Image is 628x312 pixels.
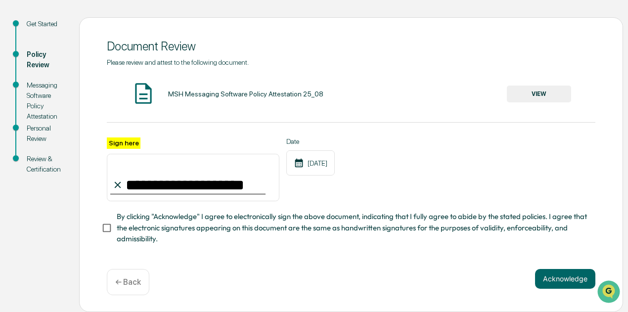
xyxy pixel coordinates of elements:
a: Powered byPylon [70,167,120,175]
div: MSH Messaging Software Policy Attestation 25_08 [168,90,323,98]
a: 🔎Data Lookup [6,139,66,157]
span: Preclearance [20,124,64,134]
img: 1746055101610-c473b297-6a78-478c-a979-82029cc54cd1 [10,75,28,93]
div: 🖐️ [10,125,18,133]
div: Review & Certification [27,154,63,175]
p: How can we help? [10,20,180,36]
div: Messaging Software Policy Attestation [27,80,63,122]
span: Data Lookup [20,143,62,153]
button: Start new chat [168,78,180,90]
span: Pylon [98,167,120,175]
iframe: Open customer support [596,279,623,306]
div: [DATE] [286,150,335,176]
span: Attestations [82,124,123,134]
div: We're available if you need us! [34,85,125,93]
span: By clicking "Acknowledge" I agree to electronically sign the above document, indicating that I fu... [117,211,587,244]
a: 🖐️Preclearance [6,120,68,138]
div: Document Review [107,39,595,53]
p: ← Back [115,277,141,287]
label: Sign here [107,137,140,149]
div: 🗄️ [72,125,80,133]
div: Policy Review [27,49,63,70]
div: Start new chat [34,75,162,85]
button: VIEW [507,86,571,102]
a: 🗄️Attestations [68,120,127,138]
div: Get Started [27,19,63,29]
img: Document Icon [131,81,156,106]
label: Date [286,137,335,145]
div: Personal Review [27,123,63,144]
span: Please review and attest to the following document. [107,58,249,66]
button: Acknowledge [535,269,595,289]
div: 🔎 [10,144,18,152]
